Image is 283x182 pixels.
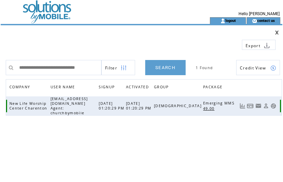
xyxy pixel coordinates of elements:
[9,101,49,111] span: New Life Worship Center Charenton
[252,18,257,24] img: contact_us_icon.gif
[126,83,152,93] a: ACTIVATED
[99,83,116,93] span: SIGNUP
[257,18,275,23] a: contact us
[9,85,32,89] a: COMPANY
[121,60,127,75] img: filters.png
[225,18,236,23] a: logout
[99,101,126,111] span: [DATE] 01:20:29 PM
[105,65,117,71] span: Show filters
[126,101,153,111] span: [DATE] 01:20:29 PM
[239,11,280,16] span: Hello [PERSON_NAME]
[203,83,226,93] a: PACKAGE
[51,96,88,115] span: [EMAIL_ADDRESS][DOMAIN_NAME] Agent: churchbymobile
[154,83,172,93] a: GROUP
[255,103,261,109] a: Resend welcome email to this user
[247,103,254,109] a: View Bills
[220,18,225,24] img: account_icon.gif
[236,60,280,75] a: Credit View
[99,85,116,89] a: SIGNUP
[240,65,266,71] span: Show Credits View
[126,83,151,93] span: ACTIVATED
[264,42,270,49] img: download.png
[240,103,245,109] a: View Usage
[270,65,276,71] img: credits.png
[154,83,170,93] span: GROUP
[203,101,236,105] span: Emerging MMS
[271,103,276,109] a: Support
[9,83,32,93] span: COMPANY
[145,60,186,75] a: SEARCH
[246,43,260,49] span: Export to csv file
[203,105,218,111] a: 49.00
[203,106,216,111] span: 49.00
[263,103,269,109] a: View Profile
[203,83,224,93] span: PACKAGE
[101,60,135,75] a: Filter
[242,40,276,50] a: Export
[196,65,213,70] span: 1 Found
[154,103,203,108] span: [DEMOGRAPHIC_DATA]
[51,83,77,93] span: USER NAME
[51,85,77,89] a: USER NAME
